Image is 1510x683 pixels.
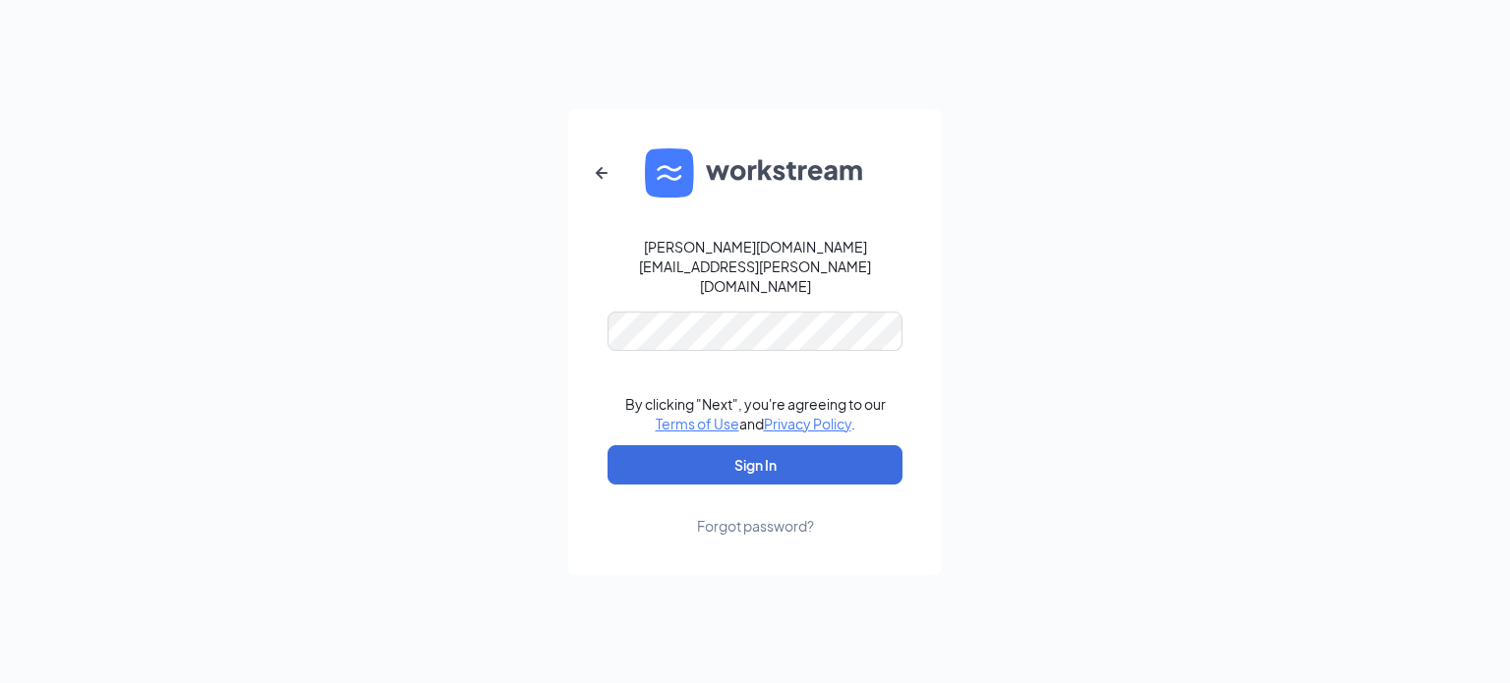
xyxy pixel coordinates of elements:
svg: ArrowLeftNew [590,161,613,185]
button: Sign In [608,445,902,484]
a: Privacy Policy [764,415,851,432]
button: ArrowLeftNew [578,149,625,197]
img: WS logo and Workstream text [645,148,865,198]
div: By clicking "Next", you're agreeing to our and . [625,394,886,433]
a: Terms of Use [656,415,739,432]
div: [PERSON_NAME][DOMAIN_NAME][EMAIL_ADDRESS][PERSON_NAME][DOMAIN_NAME] [608,237,902,296]
a: Forgot password? [697,484,814,536]
div: Forgot password? [697,516,814,536]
